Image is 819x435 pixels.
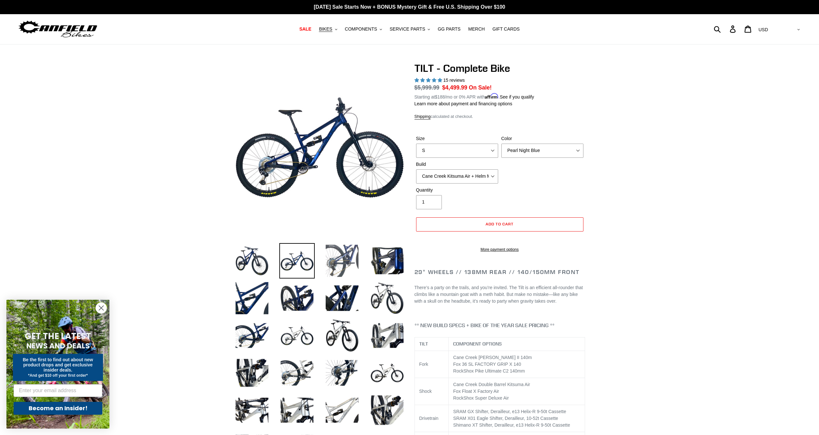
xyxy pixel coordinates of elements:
h1: TILT - Complete Bike [414,62,585,74]
th: COMPONENT OPTIONS [449,337,585,351]
img: Load image into Gallery viewer, TILT - Complete Bike [324,355,360,391]
img: Load image into Gallery viewer, TILT - Complete Bike [234,243,270,279]
a: MERCH [465,25,488,33]
img: Canfield Bikes [18,19,98,39]
label: Size [416,135,498,142]
td: Shock [414,378,449,405]
img: Load image into Gallery viewer, TILT - Complete Bike [279,318,315,353]
button: Close dialog [96,302,107,314]
span: GET THE LATEST [25,330,91,342]
span: GIFT CARDS [492,26,520,32]
a: Shipping [414,114,431,119]
span: BIKES [319,26,332,32]
span: 5.00 stars [414,78,443,83]
img: Load image into Gallery viewer, TILT - Complete Bike [279,280,315,316]
div: calculated at checkout. [414,113,585,120]
img: Load image into Gallery viewer, TILT - Complete Bike [369,392,405,428]
img: Load image into Gallery viewer, TILT - Complete Bike [369,280,405,316]
span: SERVICE PARTS [390,26,425,32]
span: SALE [299,26,311,32]
span: Add to cart [486,222,514,226]
span: On Sale! [469,83,492,92]
img: Load image into Gallery viewer, TILT - Complete Bike [279,355,315,391]
a: Learn more about payment and financing options [414,101,512,106]
img: Load image into Gallery viewer, TILT - Complete Bike [234,280,270,316]
td: Fork [414,351,449,378]
label: Color [501,135,583,142]
a: More payment options [416,247,583,252]
img: Load image into Gallery viewer, TILT - Complete Bike [324,243,360,279]
td: Cane Creek [PERSON_NAME] II 140m Fox 36 SL FACTORY GRIP X 140 RockShox Pike Ultimate C2 140mm [449,351,585,378]
h4: ** NEW BUILD SPECS + BIKE OF THE YEAR SALE PRICING ** [414,322,585,328]
span: GG PARTS [438,26,461,32]
input: Search [717,22,734,36]
input: Enter your email address [14,384,102,397]
img: Load image into Gallery viewer, TILT - Complete Bike [369,318,405,353]
a: SALE [296,25,314,33]
span: MERCH [468,26,485,32]
span: Be the first to find out about new product drops and get exclusive insider deals. [23,357,93,373]
img: Load image into Gallery viewer, TILT - Complete Bike [324,392,360,428]
img: Load image into Gallery viewer, TILT - Complete Bike [234,355,270,391]
button: BIKES [316,25,340,33]
span: $188 [435,94,445,99]
button: Add to cart [416,217,583,232]
h2: 29" Wheels // 138mm Rear // 140/150mm Front [414,269,585,276]
img: Load image into Gallery viewer, TILT - Complete Bike [369,355,405,391]
td: Drivetrain [414,405,449,432]
button: Become an Insider! [14,402,102,415]
span: NEWS AND DEALS [26,341,90,351]
img: Load image into Gallery viewer, TILT - Complete Bike [369,243,405,279]
td: SRAM GX Shifter, Derailleur, e13 Helix-R 9-50t Cassette SRAM X01 Eagle Shifter, Derailleur, 10-52... [449,405,585,432]
img: Load image into Gallery viewer, TILT - Complete Bike [324,318,360,353]
span: 15 reviews [443,78,465,83]
span: COMPONENTS [345,26,377,32]
a: GIFT CARDS [489,25,523,33]
p: There’s a party on the trails, and you’re invited. The Tilt is an efficient all-rounder that clim... [414,284,585,305]
label: Build [416,161,498,168]
img: Load image into Gallery viewer, TILT - Complete Bike [324,280,360,316]
img: Load image into Gallery viewer, TILT - Complete Bike [279,243,315,279]
label: Quantity [416,187,498,194]
button: SERVICE PARTS [386,25,433,33]
s: $5,999.99 [414,84,440,91]
img: Load image into Gallery viewer, TILT - Complete Bike [234,392,270,428]
span: *And get $10 off your first order* [28,373,88,378]
p: Starting at /mo or 0% APR with . [414,92,534,100]
span: Affirm [485,93,498,99]
td: Cane Creek Double Barrel Kitsuma Air Fox Float X Factory Air RockShox Super Deluxe Air [449,378,585,405]
a: GG PARTS [434,25,464,33]
span: $4,499.99 [442,84,467,91]
button: COMPONENTS [342,25,385,33]
img: Load image into Gallery viewer, TILT - Complete Bike [234,318,270,353]
a: See if you qualify - Learn more about Affirm Financing (opens in modal) [500,94,534,99]
img: Load image into Gallery viewer, TILT - Complete Bike [279,392,315,428]
th: TILT [414,337,449,351]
